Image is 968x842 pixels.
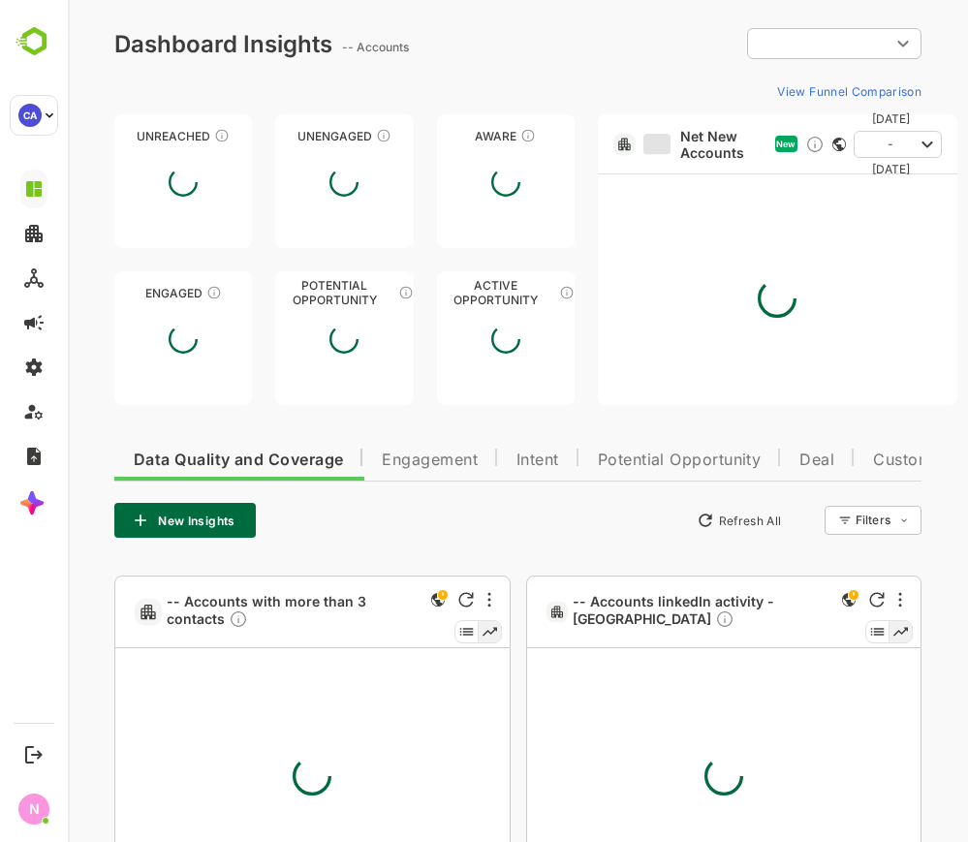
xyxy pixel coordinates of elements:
[161,609,180,632] div: Description not present
[18,794,49,825] div: N
[702,76,854,107] button: View Funnel Comparison
[99,593,358,632] a: -- Accounts with more than 3 contactsDescription not present
[830,592,834,608] div: More
[530,452,694,468] span: Potential Opportunity
[801,107,845,182] span: [DATE] - [DATE]
[369,286,507,300] div: Active Opportunity
[737,135,757,154] div: Discover new ICP-fit accounts showing engagement — via intent surges, anonymous website visits, L...
[18,104,42,127] div: CA
[420,592,423,608] div: More
[20,741,47,767] button: Logout
[786,503,854,538] div: Filters
[314,452,410,468] span: Engagement
[359,588,382,614] div: This is a global insight. Segment selection is not applicable for this view
[505,593,769,632] a: -- Accounts linkedIn activity - [GEOGRAPHIC_DATA]Description not present
[491,285,507,300] div: These accounts have open opportunities which might be at any of the Sales Stages
[786,131,874,158] button: [DATE] - [DATE]
[47,30,265,58] div: Dashboard Insights
[708,139,728,149] span: New
[99,593,350,632] span: -- Accounts with more than 3 contacts
[679,26,854,61] div: ​
[576,128,700,161] a: Net New Accounts
[369,129,507,143] div: Aware
[505,593,762,632] span: -- Accounts linkedIn activity - [GEOGRAPHIC_DATA]
[66,452,275,468] span: Data Quality and Coverage
[47,503,188,538] button: New Insights
[139,285,154,300] div: These accounts are warm, further nurturing would qualify them to MQAs
[390,592,406,608] div: Refresh
[449,452,491,468] span: Intent
[47,286,184,300] div: Engaged
[765,138,778,151] div: This card does not support filter and segments
[47,129,184,143] div: Unreached
[732,452,766,468] span: Deal
[788,513,823,527] div: Filters
[453,128,468,143] div: These accounts have just entered the buying cycle and need further nurturing
[805,452,880,468] span: Customer
[207,129,345,143] div: Unengaged
[769,588,793,614] div: This is a global insight. Segment selection is not applicable for this view
[146,128,162,143] div: These accounts have not been engaged with for a defined time period
[308,128,324,143] div: These accounts have not shown enough engagement and need nurturing
[801,592,817,608] div: Refresh
[10,23,59,60] img: BambooboxLogoMark.f1c84d78b4c51b1a7b5f700c9845e183.svg
[620,505,722,536] button: Refresh All
[207,286,345,300] div: Potential Opportunity
[647,609,667,632] div: Description not present
[330,285,346,300] div: These accounts are MQAs and can be passed on to Inside Sales
[274,40,347,54] ag: -- Accounts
